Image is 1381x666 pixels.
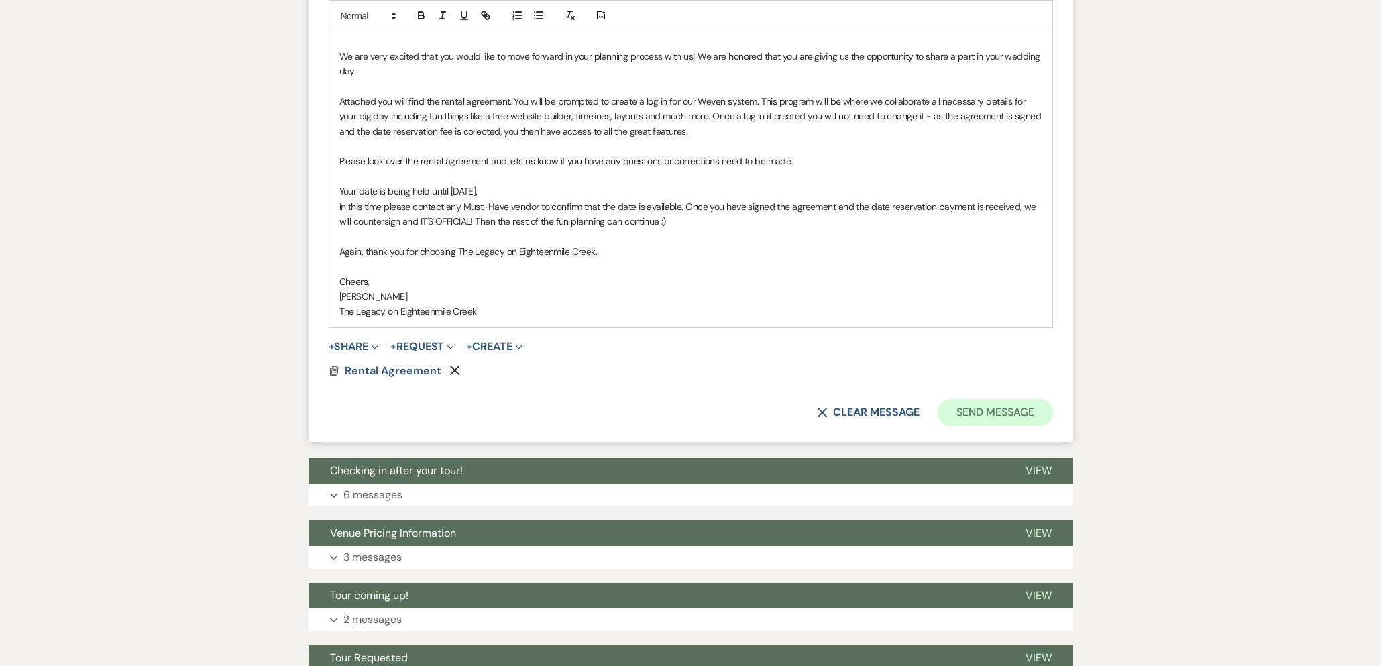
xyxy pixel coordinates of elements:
[309,484,1073,506] button: 6 messages
[1026,588,1052,602] span: View
[330,526,456,540] span: Venue Pricing Information
[466,341,472,352] span: +
[466,341,522,352] button: Create
[343,611,402,628] p: 2 messages
[390,341,454,352] button: Request
[330,463,463,478] span: Checking in after your tour!
[817,407,919,418] button: Clear message
[1004,458,1073,484] button: View
[309,546,1073,569] button: 3 messages
[345,364,441,378] span: Rental Agreement
[339,94,1042,139] p: Attached you will find the rental agreement. You will be prompted to create a log in for our Weve...
[343,549,402,566] p: 3 messages
[329,341,379,352] button: Share
[309,458,1004,484] button: Checking in after your tour!
[339,304,1042,319] p: The Legacy on Eighteenmile Creek
[339,199,1042,229] p: In this time please contact any Must-Have vendor to confirm that the date is available. Once you ...
[309,520,1004,546] button: Venue Pricing Information
[339,49,1042,79] p: We are very excited that you would like to move forward in your planning process with us! We are ...
[1026,463,1052,478] span: View
[938,399,1052,426] button: Send Message
[1004,583,1073,608] button: View
[343,486,402,504] p: 6 messages
[329,341,335,352] span: +
[330,588,408,602] span: Tour coming up!
[345,363,445,379] button: Rental Agreement
[339,154,1042,168] p: Please look over the rental agreement and lets us know if you have any questions or corrections n...
[1026,651,1052,665] span: View
[330,651,408,665] span: Tour Requested
[1026,526,1052,540] span: View
[339,289,1042,304] p: [PERSON_NAME]
[339,184,1042,199] p: Your date is being held until [DATE].
[1004,520,1073,546] button: View
[309,608,1073,631] button: 2 messages
[390,341,396,352] span: +
[339,274,1042,289] p: Cheers,
[309,583,1004,608] button: Tour coming up!
[339,244,1042,259] p: Again, thank you for choosing The Legacy on Eighteenmile Creek.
